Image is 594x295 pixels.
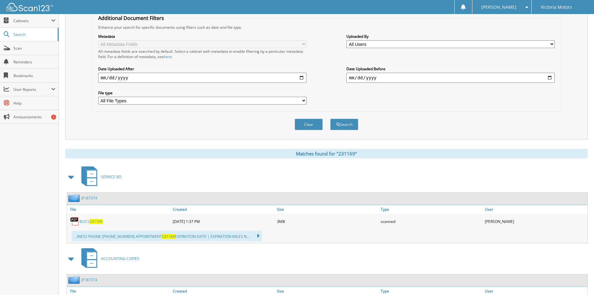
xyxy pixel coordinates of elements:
button: Clear [295,119,323,130]
span: [PERSON_NAME] [481,5,516,9]
span: Victoria Motors [541,5,572,9]
button: Search [330,119,358,130]
img: folder2.png [68,194,81,202]
label: Metadata [98,34,307,39]
div: 1 [51,115,56,120]
div: All metadata fields are searched by default. Select a cabinet with metadata to enable filtering b... [98,49,307,59]
div: Enhance your search for specific documents using filters such as date and file type. [95,25,558,30]
img: PDF.png [70,217,80,226]
a: User [483,205,587,214]
input: start [98,73,307,83]
label: File type [98,90,307,96]
a: Type [379,205,483,214]
legend: Additional Document Filters [95,15,167,22]
img: folder2.png [68,276,81,284]
a: JF187374 [81,195,97,201]
span: 231169 [162,234,175,239]
a: SERVICE RO [78,165,121,189]
div: ...INESS PHONE [PHONE_NUMBER] APPOINTMENT EXPIRATION DATE | EXPIRATION MILES N... [72,231,262,241]
span: Reminders [13,59,56,65]
a: Size [275,205,379,214]
span: Bookmarks [13,73,56,78]
span: Help [13,101,56,106]
input: end [346,73,555,83]
label: Date Uploaded Before [346,66,555,71]
div: [PERSON_NAME] [483,215,587,228]
span: 231169 [89,219,103,224]
span: Search [13,32,55,37]
span: SERVICE RO [101,174,121,179]
span: Cabinets [13,18,51,23]
span: Announcements [13,114,56,120]
a: JF187374 [81,277,97,283]
label: Date Uploaded After [98,66,307,71]
div: 3MB [275,215,379,228]
a: BUCS231169 [80,219,103,224]
a: Created [171,205,275,214]
label: Uploaded By [346,34,555,39]
span: User Reports [13,87,51,92]
a: File [67,205,171,214]
div: Matches found for "231169" [65,149,588,158]
a: here [164,54,172,59]
div: scanned [379,215,483,228]
img: scan123-logo-white.svg [6,3,53,11]
span: Scan [13,46,56,51]
span: ACCOUNTING COPIES [101,256,139,261]
a: ACCOUNTING COPIES [78,246,139,271]
div: [DATE] 1:37 PM [171,215,275,228]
